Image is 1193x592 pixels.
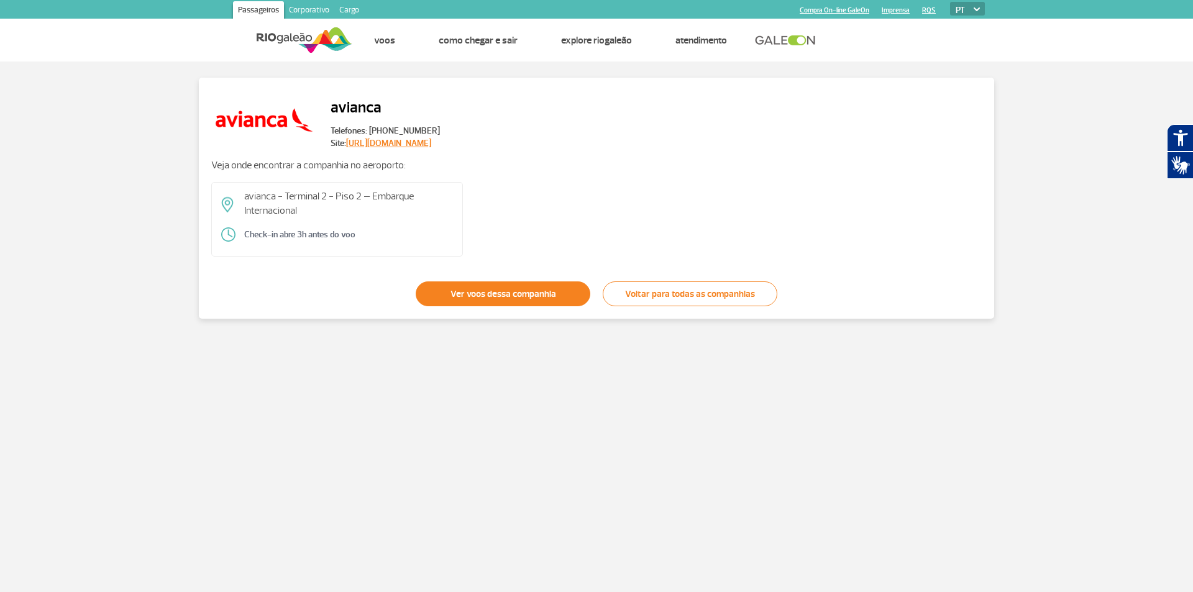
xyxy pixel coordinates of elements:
span: Telefones: [PHONE_NUMBER] [331,125,440,137]
a: Voltar para todas as companhias [603,281,777,306]
h2: avianca [331,91,440,125]
a: Passageiros [233,1,284,21]
a: Explore RIOgaleão [561,34,632,47]
button: Abrir tradutor de língua de sinais. [1167,152,1193,179]
a: Imprensa [882,6,910,14]
span: Site: [331,137,440,150]
img: avianca [211,90,318,150]
div: Plugin de acessibilidade da Hand Talk. [1167,124,1193,179]
a: [URL][DOMAIN_NAME] [346,138,431,148]
a: Atendimento [675,34,727,47]
span: Check-in abre 3h antes do voo [244,229,355,241]
a: Compra On-line GaleOn [800,6,869,14]
button: Abrir recursos assistivos. [1167,124,1193,152]
a: Corporativo [284,1,334,21]
a: Ver voos dessa companhia [416,281,590,306]
a: Cargo [334,1,364,21]
p: avianca - Terminal 2 - Piso 2 – Embarque Internacional [244,189,453,217]
a: Como chegar e sair [439,34,518,47]
a: Voos [374,34,395,47]
p: Veja onde encontrar a companhia no aeroporto: [211,158,982,172]
a: RQS [922,6,936,14]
